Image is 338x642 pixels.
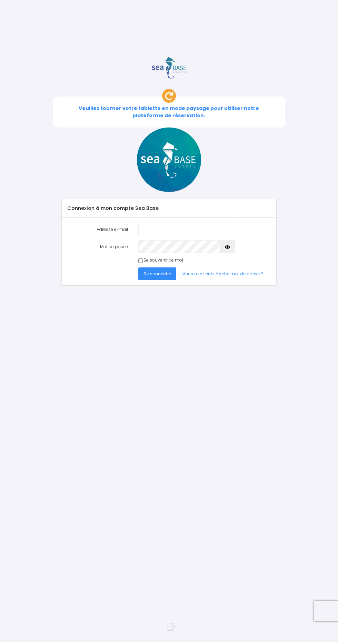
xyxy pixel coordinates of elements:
[143,257,183,263] label: Se souvenir de moi
[177,267,268,280] a: Vous avez oublié votre mot de passe ?
[138,267,176,280] button: Se connecter
[62,199,276,218] div: Connexion à mon compte Sea Base
[62,223,133,236] label: Adresse e-mail
[62,240,133,253] label: Mot de passe
[143,271,171,277] span: Se connecter
[152,57,186,79] img: logo_color1.png
[79,105,259,119] span: Veuillez tourner votre tablette en mode paysage pour utiliser notre plateforme de réservation.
